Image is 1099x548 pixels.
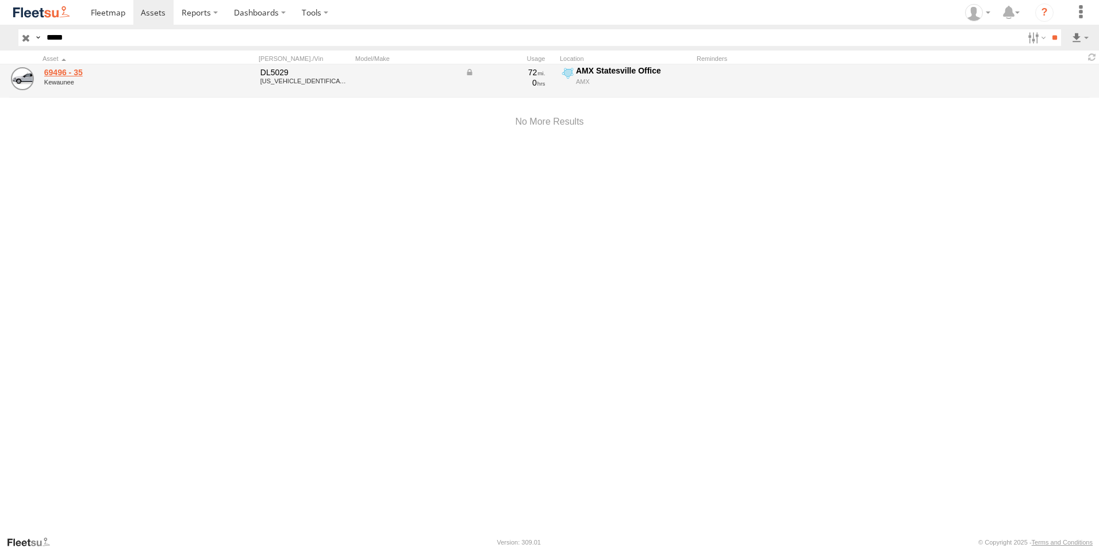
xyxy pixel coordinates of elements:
div: Reminders [697,55,881,63]
div: undefined [44,79,202,86]
label: Export results as... [1070,29,1090,46]
div: Data from Vehicle CANbus [465,67,545,78]
div: © Copyright 2025 - [978,539,1093,546]
div: [PERSON_NAME]./Vin [259,55,351,63]
label: Search Query [33,29,43,46]
a: Visit our Website [6,537,59,548]
div: Cristy Hull [961,4,994,21]
div: 0 [465,78,545,88]
i: ? [1035,3,1054,22]
div: Usage [463,55,555,63]
div: Model/Make [355,55,459,63]
label: Search Filter Options [1023,29,1048,46]
div: Location [560,55,692,63]
div: Version: 309.01 [497,539,541,546]
a: 69496 - 35 [44,67,202,78]
div: Click to Sort [43,55,203,63]
img: fleetsu-logo-horizontal.svg [11,5,71,20]
div: 1JJV532D3EL806100 [260,78,349,84]
span: Refresh [1085,52,1099,63]
a: View Asset Details [11,67,34,90]
div: AMX Statesville Office [576,65,690,76]
div: DL5029 [260,67,349,78]
a: Terms and Conditions [1032,539,1093,546]
div: AMX [576,78,690,86]
label: Click to View Current Location [560,65,692,97]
